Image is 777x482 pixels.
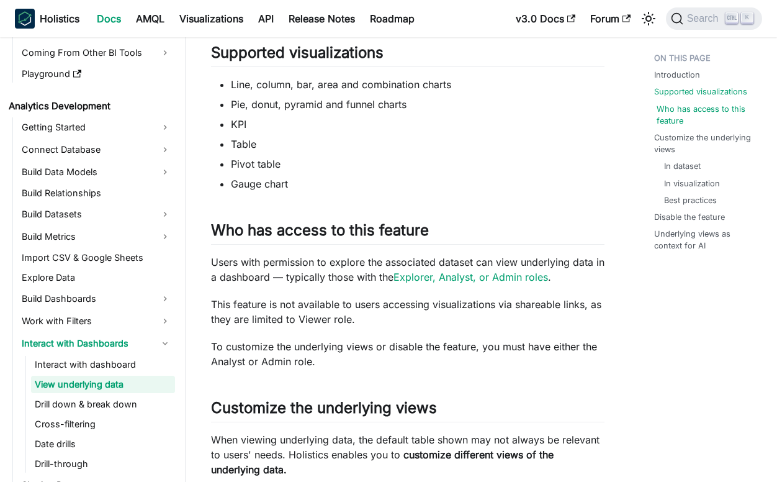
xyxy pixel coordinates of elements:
[654,211,725,223] a: Disable the feature
[654,132,757,155] a: Customize the underlying views
[231,176,604,191] li: Gauge chart
[508,9,583,29] a: v3.0 Docs
[211,255,604,284] p: Users with permission to explore the associated dataset can view underlying data in a dashboard —...
[664,194,717,206] a: Best practices
[5,98,175,115] a: Analytics Development
[31,396,175,413] a: Drill down & break down
[172,9,251,29] a: Visualizations
[31,416,175,433] a: Cross-filtering
[654,69,700,81] a: Introduction
[18,140,175,160] a: Connect Database
[89,9,128,29] a: Docs
[18,311,175,331] a: Work with Filters
[657,103,760,127] a: Who has access to this feature
[31,376,175,393] a: View underlying data
[666,7,762,30] button: Search (Ctrl+K)
[211,297,604,327] p: This feature is not available to users accessing visualizations via shareable links, as they are ...
[18,162,175,182] a: Build Data Models
[40,11,79,26] b: Holistics
[31,356,175,373] a: Interact with dashboard
[18,249,175,266] a: Import CSV & Google Sheets
[15,9,79,29] a: HolisticsHolistics
[18,334,175,353] a: Interact with Dashboards
[31,455,175,473] a: Drill-through
[18,289,175,309] a: Build Dashboards
[683,13,726,24] span: Search
[664,178,720,189] a: In visualization
[211,339,604,369] p: To customize the underlying views or disable the feature, you must have either the Analyst or Adm...
[211,43,604,67] h2: Supported visualizations
[211,221,604,245] h2: Who has access to this feature
[281,9,362,29] a: Release Notes
[231,117,604,132] li: KPI
[741,12,753,24] kbd: K
[31,435,175,453] a: Date drills
[128,9,172,29] a: AMQL
[231,97,604,112] li: Pie, donut, pyramid and funnel charts
[18,43,175,63] a: Coming From Other BI Tools
[362,9,422,29] a: Roadmap
[231,137,604,152] li: Table
[15,9,35,29] img: Holistics
[231,157,604,171] li: Pivot table
[393,271,548,283] a: Explorer, Analyst, or Admin roles
[211,399,604,422] h2: Customize the underlying views
[654,228,757,252] a: Underlying views as context for AI
[211,432,604,477] p: When viewing underlying data, the default table shown may not always be relevant to users' needs....
[18,227,175,247] a: Build Metrics
[664,160,701,172] a: In dataset
[18,117,175,137] a: Getting Started
[639,9,658,29] button: Switch between dark and light mode (currently light mode)
[18,204,175,224] a: Build Datasets
[18,65,175,83] a: Playground
[231,77,604,92] li: Line, column, bar, area and combination charts
[583,9,638,29] a: Forum
[654,86,747,98] a: Supported visualizations
[18,269,175,286] a: Explore Data
[18,184,175,202] a: Build Relationships
[251,9,281,29] a: API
